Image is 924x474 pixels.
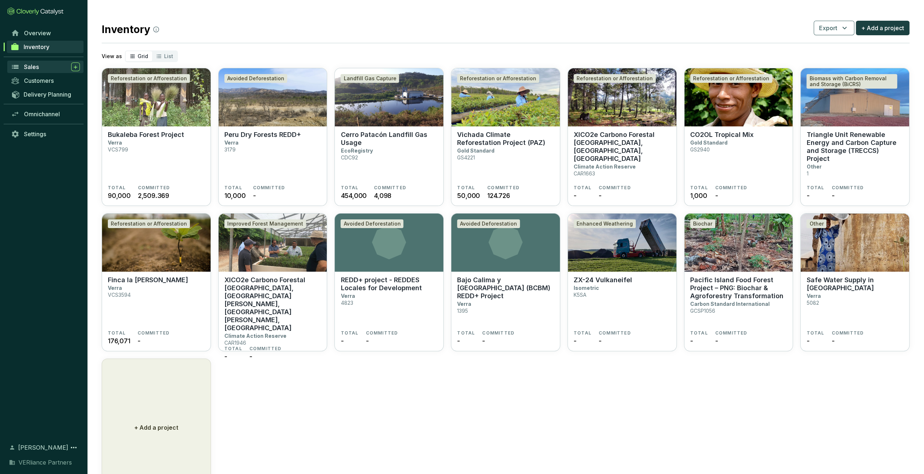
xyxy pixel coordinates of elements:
[108,219,190,228] div: Reforestation or Afforestation
[567,213,677,351] a: ZX-24 VulkaneifelEnhanced WeatheringZX-24 VulkaneifelIsometricK5SATOTAL-COMMITTED-
[7,41,84,53] a: Inventory
[684,214,793,272] img: Pacific Island Food Forest Project – PNG: Biochar & Agroforestry Transformation
[806,330,824,336] span: TOTAL
[24,43,49,50] span: Inventory
[574,191,577,200] span: -
[253,191,256,200] span: -
[457,308,468,314] p: 1395
[690,219,715,228] div: Biochar
[806,131,903,163] p: Triangle Unit Renewable Energy and Carbon Capture and Storage (TRECCS) Project
[599,336,602,346] span: -
[715,330,748,336] span: COMMITTED
[108,146,128,153] p: VCS799
[219,68,327,126] img: Peru Dry Forests REDD+
[18,443,68,452] span: [PERSON_NAME]
[219,214,327,272] img: XICO2e Carbono Forestal Ejido Noh Bec, Municipio de Felipe Carrillo Puerto, Estado de Quintana Ro...
[806,219,826,228] div: Other
[108,131,184,139] p: Bukaleba Forest Project
[224,185,242,191] span: TOTAL
[341,74,399,83] div: Landfill Gas Capture
[574,163,636,170] p: Climate Action Reserve
[806,336,809,346] span: -
[690,139,728,146] p: Gold Standard
[108,292,131,298] p: VCS3594
[7,74,84,87] a: Customers
[19,458,72,467] span: VERliance Partners
[7,27,84,39] a: Overview
[138,53,148,59] span: Grid
[806,170,808,177] p: 1
[457,147,494,154] p: Gold Standard
[341,147,373,154] p: EcoRegistry
[806,300,819,306] p: 5082
[108,276,188,284] p: Finca la [PERSON_NAME]
[690,146,710,153] p: GS2940
[341,219,403,228] div: Avoided Deforestation
[249,352,252,361] span: -
[24,91,71,98] span: Delivery Planning
[457,276,554,300] p: Bajo Calima y [GEOGRAPHIC_DATA] (BCBM) REDD+ Project
[831,191,834,200] span: -
[487,191,510,200] span: 124.726
[341,191,367,200] span: 454,000
[574,276,632,284] p: ZX-24 Vulkaneifel
[334,213,444,351] a: Avoided DeforestationREDD+ project - REDDES Locales for DevelopmentVerra4823TOTAL-COMMITTED-
[138,185,170,191] span: COMMITTED
[684,68,793,126] img: CO2OL Tropical Mix
[806,163,821,170] p: Other
[800,68,909,206] a: Triangle Unit Renewable Energy and Carbon Capture and Storage (TRECCS) ProjectBiomass with Carbon...
[690,336,693,346] span: -
[218,213,327,351] a: XICO2e Carbono Forestal Ejido Noh Bec, Municipio de Felipe Carrillo Puerto, Estado de Quintana Ro...
[334,68,444,206] a: Cerro Patacón Landfill Gas UsageLandfill Gas CaptureCerro Patacón Landfill Gas UsageEcoRegistryCD...
[341,330,358,336] span: TOTAL
[108,185,126,191] span: TOTAL
[24,63,39,70] span: Sales
[574,336,577,346] span: -
[24,110,60,118] span: Omnichannel
[800,213,909,351] a: Safe Water Supply in ZambiaOtherSafe Water Supply in [GEOGRAPHIC_DATA]Verra5082TOTAL-COMMITTED-
[224,146,236,153] p: 3179
[253,185,285,191] span: COMMITTED
[819,24,837,32] span: Export
[138,191,169,200] span: 2,509.369
[451,68,560,126] img: Vichada Climate Reforestation Project (PAZ)
[224,276,321,332] p: XICO2e Carbono Forestal [GEOGRAPHIC_DATA], [GEOGRAPHIC_DATA][PERSON_NAME], [GEOGRAPHIC_DATA][PERS...
[801,68,909,126] img: Triangle Unit Renewable Energy and Carbon Capture and Storage (TRECCS) Project
[7,61,84,73] a: Sales
[341,131,437,147] p: Cerro Patacón Landfill Gas Usage
[690,131,754,139] p: CO2OL Tropical Mix
[366,336,369,346] span: -
[457,336,460,346] span: -
[684,213,793,351] a: Pacific Island Food Forest Project – PNG: Biochar & Agroforestry TransformationBiocharPacific Isl...
[102,22,159,37] h2: Inventory
[125,50,178,62] div: segmented control
[482,336,485,346] span: -
[224,191,246,200] span: 10,000
[341,276,437,292] p: REDD+ project - REDDES Locales for Development
[487,185,520,191] span: COMMITTED
[24,130,46,138] span: Settings
[224,333,286,339] p: Climate Action Reserve
[218,68,327,206] a: Peru Dry Forests REDD+Avoided DeforestationPeru Dry Forests REDD+Verra3179TOTAL10,000COMMITTED-
[806,293,821,299] p: Verra
[599,185,631,191] span: COMMITTED
[7,108,84,120] a: Omnichannel
[7,128,84,140] a: Settings
[102,213,211,351] a: Finca la Paz IIReforestation or AfforestationFinca la [PERSON_NAME]VerraVCS3594TOTAL176,071COMMIT...
[574,285,599,291] p: Isometric
[224,352,227,361] span: -
[341,336,343,346] span: -
[690,74,772,83] div: Reforestation or Afforestation
[806,74,897,89] div: Biomass with Carbon Removal and Storage (BiCRS)
[108,74,190,83] div: Reforestation or Afforestation
[108,285,122,291] p: Verra
[831,330,864,336] span: COMMITTED
[108,330,126,336] span: TOTAL
[574,330,591,336] span: TOTAL
[108,336,130,346] span: 176,071
[599,191,602,200] span: -
[861,24,904,32] span: + Add a project
[374,185,406,191] span: COMMITTED
[690,330,708,336] span: TOTAL
[457,131,554,147] p: Vichada Climate Reforestation Project (PAZ)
